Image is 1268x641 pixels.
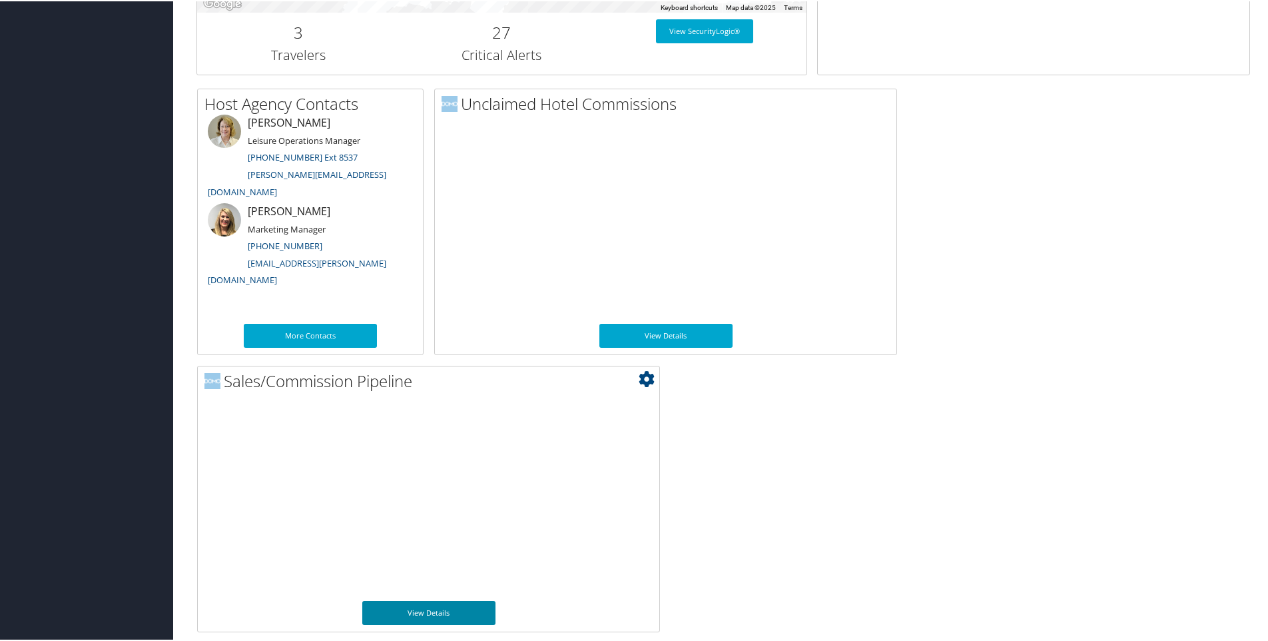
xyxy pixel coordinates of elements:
[208,167,386,197] a: [PERSON_NAME][EMAIL_ADDRESS][DOMAIN_NAME]
[248,239,322,251] a: [PHONE_NUMBER]
[208,113,241,147] img: meredith-price.jpg
[442,91,896,114] h2: Unclaimed Hotel Commissions
[208,202,241,235] img: ali-moffitt.jpg
[661,2,718,11] button: Keyboard shortcuts
[726,3,776,10] span: Map data ©2025
[248,222,326,234] small: Marketing Manager
[204,91,423,114] h2: Host Agency Contacts
[207,20,390,43] h2: 3
[248,150,358,162] a: [PHONE_NUMBER] Ext 8537
[204,372,220,388] img: domo-logo.png
[207,45,390,63] h3: Travelers
[208,256,386,285] a: [EMAIL_ADDRESS][PERSON_NAME][DOMAIN_NAME]
[410,45,593,63] h3: Critical Alerts
[784,3,802,10] a: Terms (opens in new tab)
[410,20,593,43] h2: 27
[362,600,495,624] a: View Details
[201,202,420,291] li: [PERSON_NAME]
[656,18,753,42] a: View SecurityLogic®
[599,322,733,346] a: View Details
[442,95,458,111] img: domo-logo.png
[204,368,659,391] h2: Sales/Commission Pipeline
[248,133,360,145] small: Leisure Operations Manager
[244,322,377,346] a: More Contacts
[201,113,420,202] li: [PERSON_NAME]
